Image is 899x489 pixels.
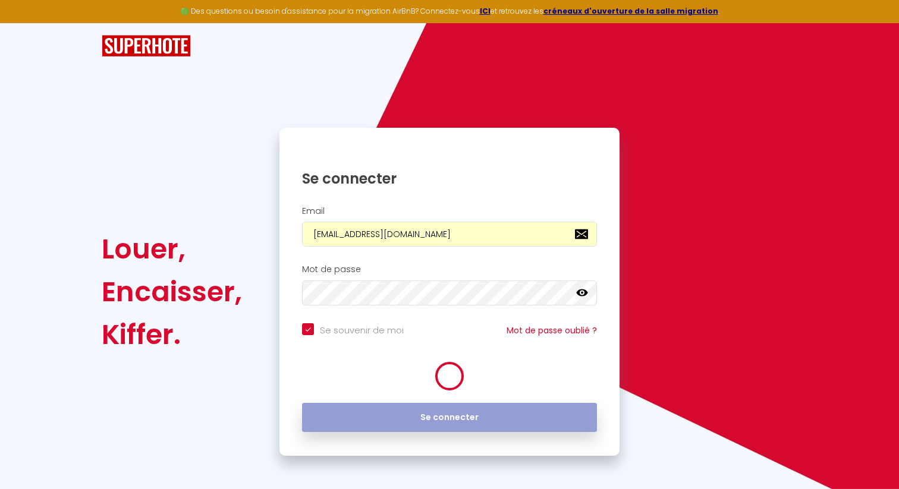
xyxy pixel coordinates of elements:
div: Louer, [102,228,242,270]
a: ICI [480,6,491,16]
div: Kiffer. [102,313,242,356]
h2: Email [302,206,597,216]
img: SuperHote logo [102,35,191,57]
h2: Mot de passe [302,264,597,275]
button: Se connecter [302,403,597,433]
input: Ton Email [302,222,597,247]
a: créneaux d'ouverture de la salle migration [543,6,718,16]
div: Encaisser, [102,270,242,313]
h1: Se connecter [302,169,597,188]
a: Mot de passe oublié ? [507,324,597,336]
